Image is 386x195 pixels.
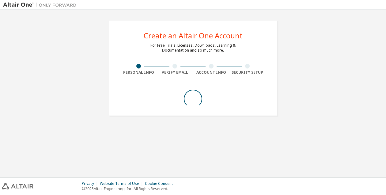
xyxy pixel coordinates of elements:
[2,183,33,189] img: altair_logo.svg
[120,70,157,75] div: Personal Info
[100,181,145,186] div: Website Terms of Use
[82,181,100,186] div: Privacy
[193,70,229,75] div: Account Info
[229,70,266,75] div: Security Setup
[3,2,80,8] img: Altair One
[157,70,193,75] div: Verify Email
[150,43,236,53] div: For Free Trials, Licenses, Downloads, Learning & Documentation and so much more.
[82,186,176,191] p: © 2025 Altair Engineering, Inc. All Rights Reserved.
[145,181,176,186] div: Cookie Consent
[144,32,243,39] div: Create an Altair One Account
